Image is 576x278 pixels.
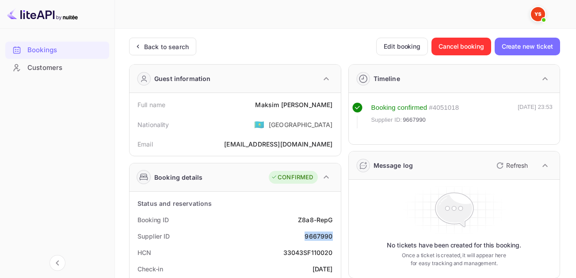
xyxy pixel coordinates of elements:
[429,103,459,113] div: # 4051018
[374,161,413,170] div: Message log
[137,264,163,274] div: Check-in
[371,116,402,124] span: Supplier ID:
[5,42,109,58] a: Bookings
[371,103,427,113] div: Booking confirmed
[495,38,560,55] button: Create new ticket
[398,251,510,267] p: Once a ticket is created, it will appear here for easy tracking and management.
[137,139,153,149] div: Email
[137,215,169,224] div: Booking ID
[403,116,426,124] span: 9667990
[374,74,400,83] div: Timeline
[154,74,211,83] div: Guest information
[313,264,333,274] div: [DATE]
[137,232,170,241] div: Supplier ID
[506,161,528,170] p: Refresh
[5,42,109,59] div: Bookings
[137,199,212,208] div: Status and reservations
[271,173,313,182] div: CONFIRMED
[137,120,169,129] div: Nationality
[387,241,521,250] p: No tickets have been created for this booking.
[491,158,531,173] button: Refresh
[5,59,109,76] a: Customers
[376,38,428,55] button: Edit booking
[269,120,333,129] div: [GEOGRAPHIC_DATA]
[305,232,332,241] div: 9667990
[255,100,332,109] div: Maksim [PERSON_NAME]
[144,42,189,51] div: Back to search
[137,248,151,257] div: HCN
[137,100,165,109] div: Full name
[518,103,553,128] div: [DATE] 23:53
[7,7,78,21] img: LiteAPI logo
[50,255,65,271] button: Collapse navigation
[27,63,105,73] div: Customers
[283,248,333,257] div: 33043SF110020
[431,38,491,55] button: Cancel booking
[298,215,332,224] div: Z8a8-RepG
[254,116,264,132] span: United States
[224,139,332,149] div: [EMAIL_ADDRESS][DOMAIN_NAME]
[27,45,105,55] div: Bookings
[531,7,545,21] img: Yandex Support
[154,173,202,182] div: Booking details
